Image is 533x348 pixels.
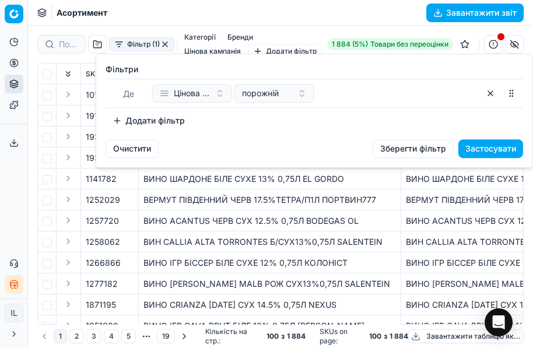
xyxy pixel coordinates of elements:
label: Фiльтри [106,64,523,75]
span: порожній [242,87,279,99]
span: Цінова кампанія [174,87,211,99]
button: Застосувати [458,139,523,158]
button: Очистити [106,139,159,158]
button: Зберегти фільтр [373,139,454,158]
span: Де [123,89,134,99]
button: Додати фільтр [106,111,192,130]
